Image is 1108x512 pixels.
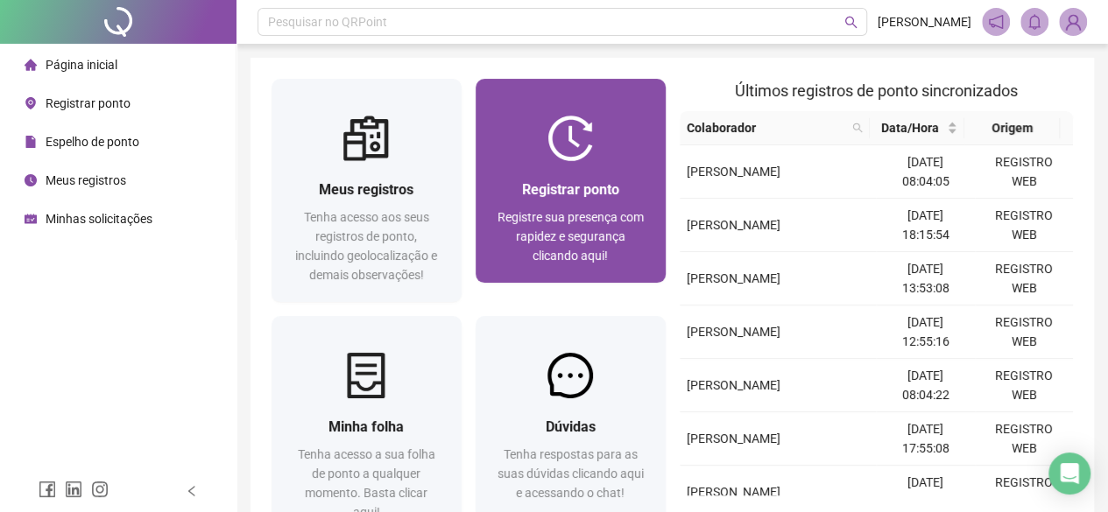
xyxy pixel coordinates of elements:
span: search [852,123,863,133]
span: facebook [39,480,56,498]
span: [PERSON_NAME] [687,271,780,285]
span: Registre sua presença com rapidez e segurança clicando aqui! [498,210,644,263]
span: Data/Hora [877,118,944,137]
td: REGISTRO WEB [975,305,1073,359]
td: REGISTRO WEB [975,252,1073,305]
td: REGISTRO WEB [975,145,1073,199]
span: Registrar ponto [522,181,619,198]
div: Open Intercom Messenger [1048,452,1090,494]
span: Dúvidas [546,418,596,435]
span: Colaborador [687,118,845,137]
span: [PERSON_NAME] [687,431,780,445]
td: [DATE] 08:04:05 [876,145,974,199]
img: 56000 [1060,9,1086,35]
span: bell [1027,14,1042,30]
td: [DATE] 12:55:16 [876,305,974,359]
span: [PERSON_NAME] [687,378,780,392]
span: Espelho de ponto [46,135,139,149]
span: schedule [25,213,37,225]
th: Data/Hora [870,111,965,145]
span: Tenha respostas para as suas dúvidas clicando aqui e acessando o chat! [498,447,644,500]
td: [DATE] 08:04:22 [876,359,974,412]
span: Últimos registros de ponto sincronizados [735,81,1018,100]
span: Página inicial [46,58,117,72]
span: Minha folha [328,418,404,435]
a: Registrar pontoRegistre sua presença com rapidez e segurança clicando aqui! [476,79,666,283]
span: Minhas solicitações [46,212,152,226]
span: search [844,16,857,29]
span: Registrar ponto [46,96,131,110]
span: search [849,115,866,141]
span: [PERSON_NAME] [878,12,971,32]
span: home [25,59,37,71]
span: file [25,136,37,148]
th: Origem [964,111,1060,145]
td: [DATE] 13:53:08 [876,252,974,305]
td: REGISTRO WEB [975,412,1073,466]
span: notification [988,14,1004,30]
span: left [186,485,198,497]
span: Meus registros [319,181,413,198]
td: REGISTRO WEB [975,359,1073,412]
span: Tenha acesso aos seus registros de ponto, incluindo geolocalização e demais observações! [295,210,437,282]
td: [DATE] 18:15:54 [876,199,974,252]
span: instagram [91,480,109,498]
span: linkedin [65,480,82,498]
span: [PERSON_NAME] [687,325,780,339]
td: REGISTRO WEB [975,199,1073,252]
span: clock-circle [25,174,37,186]
td: [DATE] 17:55:08 [876,412,974,466]
span: Meus registros [46,173,126,187]
span: [PERSON_NAME] [687,485,780,499]
span: [PERSON_NAME] [687,165,780,179]
a: Meus registrosTenha acesso aos seus registros de ponto, incluindo geolocalização e demais observa... [272,79,462,302]
span: environment [25,97,37,109]
span: [PERSON_NAME] [687,218,780,232]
